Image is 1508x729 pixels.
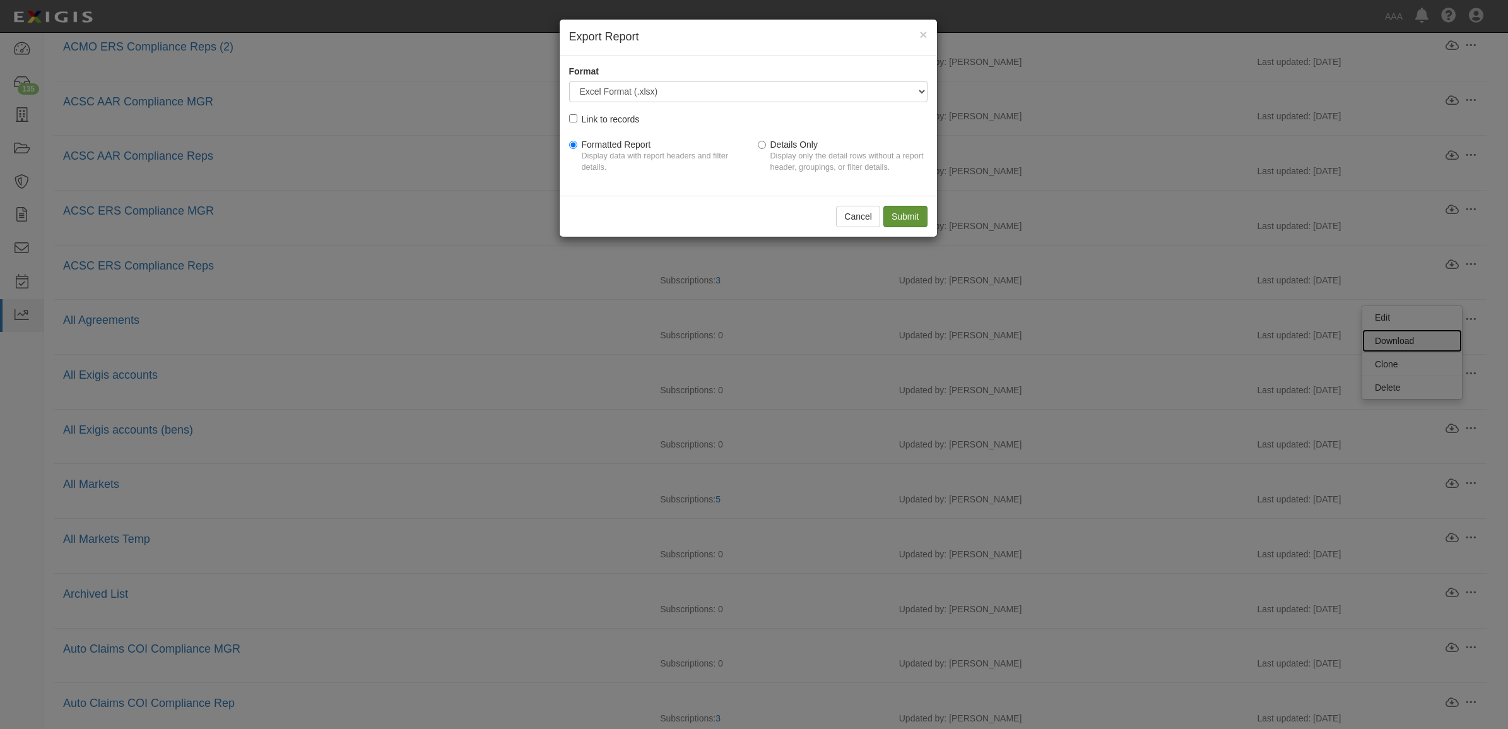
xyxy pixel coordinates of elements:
label: Details Only [758,138,928,180]
input: Submit [883,206,928,227]
p: Display only the detail rows without a report header, groupings, or filter details. [770,151,928,174]
p: Display data with report headers and filter details. [582,151,739,174]
div: Link to records [582,112,640,126]
label: Formatted Report [569,138,739,180]
input: Link to records [569,114,577,122]
input: Formatted ReportDisplay data with report headers and filter details. [569,141,577,149]
input: Details OnlyDisplay only the detail rows without a report header, groupings, or filter details. [758,141,766,149]
button: Cancel [836,206,880,227]
label: Format [569,65,599,78]
button: Close [919,28,927,41]
h4: Export Report [569,29,928,45]
span: × [919,27,927,42]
